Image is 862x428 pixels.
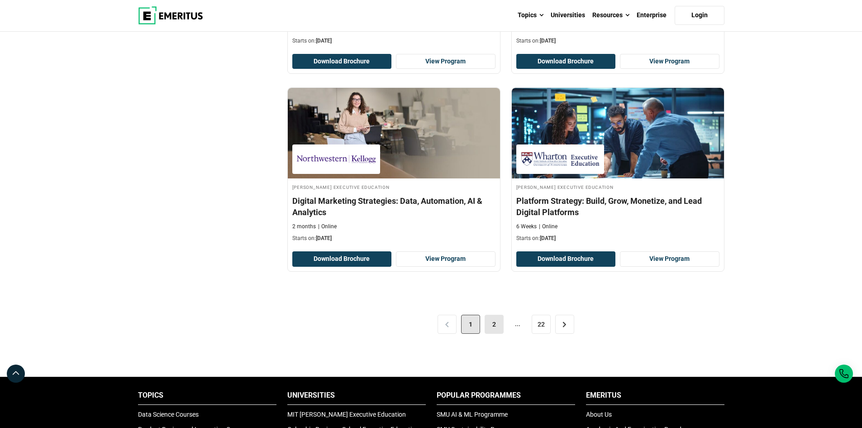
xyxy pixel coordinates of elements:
[586,411,612,418] a: About Us
[287,411,406,418] a: MIT [PERSON_NAME] Executive Education
[292,251,392,267] button: Download Brochure
[292,235,495,242] p: Starts on:
[437,411,508,418] a: SMU AI & ML Programme
[508,315,527,334] span: ...
[396,54,495,69] a: View Program
[512,88,724,247] a: Digital Transformation Course by Wharton Executive Education - August 21, 2025 Wharton Executive ...
[292,54,392,69] button: Download Brochure
[620,54,719,69] a: View Program
[540,235,556,241] span: [DATE]
[318,223,337,231] p: Online
[516,251,616,267] button: Download Brochure
[620,251,719,267] a: View Program
[516,195,719,218] h4: Platform Strategy: Build, Grow, Monetize, and Lead Digital Platforms
[555,315,574,334] a: >
[516,183,719,191] h4: [PERSON_NAME] Executive Education
[288,88,500,178] img: Digital Marketing Strategies: Data, Automation, AI & Analytics | Online Digital Marketing Course
[297,149,376,169] img: Kellogg Executive Education
[540,38,556,44] span: [DATE]
[675,6,724,25] a: Login
[516,223,537,231] p: 6 Weeks
[516,235,719,242] p: Starts on:
[292,223,316,231] p: 2 months
[461,315,480,334] span: 1
[288,88,500,247] a: Digital Marketing Course by Kellogg Executive Education - August 21, 2025 Kellogg Executive Educa...
[512,88,724,178] img: Platform Strategy: Build, Grow, Monetize, and Lead Digital Platforms | Online Digital Transformat...
[521,149,600,169] img: Wharton Executive Education
[316,235,332,241] span: [DATE]
[292,37,495,45] p: Starts on:
[532,315,551,334] a: 22
[138,411,199,418] a: Data Science Courses
[396,251,495,267] a: View Program
[516,37,719,45] p: Starts on:
[316,38,332,44] span: [DATE]
[292,195,495,218] h4: Digital Marketing Strategies: Data, Automation, AI & Analytics
[292,183,495,191] h4: [PERSON_NAME] Executive Education
[485,315,504,334] a: 2
[516,54,616,69] button: Download Brochure
[539,223,557,231] p: Online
